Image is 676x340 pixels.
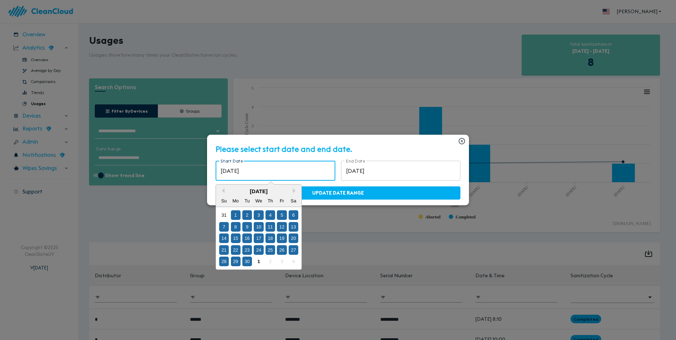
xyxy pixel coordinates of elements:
div: Choose Thursday, September 25th, 2025 [265,245,275,255]
div: month 2025-09 [218,210,299,267]
div: Choose Tuesday, September 16th, 2025 [242,233,252,243]
div: Choose Saturday, September 13th, 2025 [289,222,298,232]
div: Sa [289,196,298,206]
div: Choose Sunday, September 28th, 2025 [219,257,229,266]
div: Choose Thursday, September 4th, 2025 [265,210,275,220]
div: Choose Monday, September 15th, 2025 [231,233,241,243]
div: Choose Sunday, September 21st, 2025 [219,245,229,255]
div: Choose Friday, September 19th, 2025 [277,233,287,243]
div: Th [265,196,275,206]
div: Not available Friday, October 3rd, 2025 [277,257,287,266]
div: Choose Monday, September 1st, 2025 [231,210,241,220]
div: Choose Tuesday, September 30th, 2025 [242,257,252,266]
div: Choose Wednesday, September 3rd, 2025 [254,210,263,220]
h2: Please select start date and end date. [216,144,460,155]
div: Choose Wednesday, October 1st, 2025 [254,257,263,266]
div: Choose Saturday, September 6th, 2025 [289,210,298,220]
div: Not available Thursday, October 2nd, 2025 [265,257,275,266]
div: Choose Monday, September 22nd, 2025 [231,245,241,255]
div: Mo [231,196,241,206]
button: Update Date Range [216,186,460,200]
div: Choose Saturday, September 20th, 2025 [289,233,298,243]
button: Next Month [293,188,298,193]
div: Choose Wednesday, September 10th, 2025 [254,222,263,232]
div: Choose Sunday, September 7th, 2025 [219,222,229,232]
div: Tu [242,196,252,206]
button: Previous Month [220,188,225,193]
div: Choose Tuesday, September 9th, 2025 [242,222,252,232]
div: Choose Thursday, September 18th, 2025 [265,233,275,243]
div: Choose Saturday, September 27th, 2025 [289,245,298,255]
div: Choose Tuesday, September 2nd, 2025 [242,210,252,220]
div: Choose Sunday, September 14th, 2025 [219,233,229,243]
div: Choose Wednesday, September 17th, 2025 [254,233,263,243]
div: Choose Monday, September 8th, 2025 [231,222,241,232]
div: Fr [277,196,287,206]
div: Su [219,196,229,206]
div: Choose Tuesday, September 23rd, 2025 [242,245,252,255]
div: [DATE] [216,187,301,195]
div: Choose Friday, September 12th, 2025 [277,222,287,232]
div: Choose Sunday, August 31st, 2025 [219,210,229,220]
div: Choose Friday, September 26th, 2025 [277,245,287,255]
div: Choose Friday, September 5th, 2025 [277,210,287,220]
span: Update Date Range [223,189,453,197]
div: Choose Thursday, September 11th, 2025 [265,222,275,232]
div: We [254,196,263,206]
div: Not available Saturday, October 4th, 2025 [289,257,298,266]
div: Choose Monday, September 29th, 2025 [231,257,241,266]
div: Choose Wednesday, September 24th, 2025 [254,245,263,255]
